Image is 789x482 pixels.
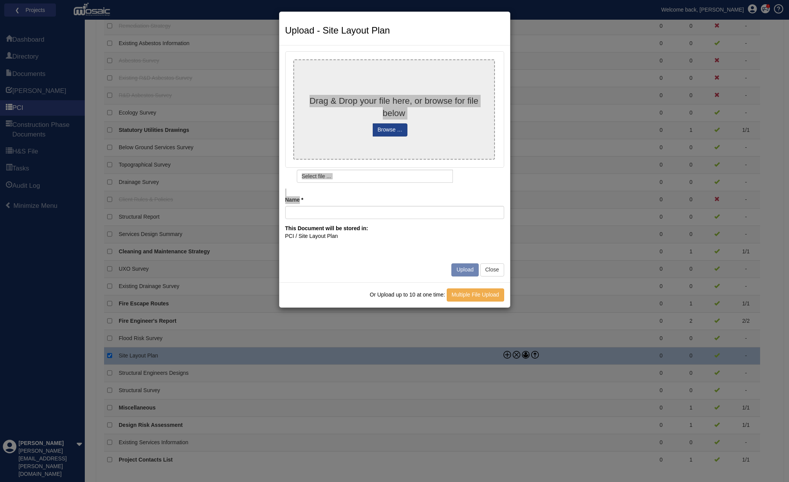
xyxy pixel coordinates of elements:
button: Upload [451,263,478,276]
span: Or Upload up to 10 at one time: [370,292,445,298]
div: Drag & Drop your file here, or browse for file below [296,62,492,152]
span: This Document will be stored in: [285,225,368,231]
a: Multiple File Upload [447,288,504,302]
h3: Upload - Site Layout Plan [285,25,504,35]
label: Name [285,196,303,204]
span: PCI / Site Layout Plan [285,233,338,239]
iframe: Chat [756,447,783,476]
input: Select file ... [297,170,453,183]
button: Close [480,263,504,276]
